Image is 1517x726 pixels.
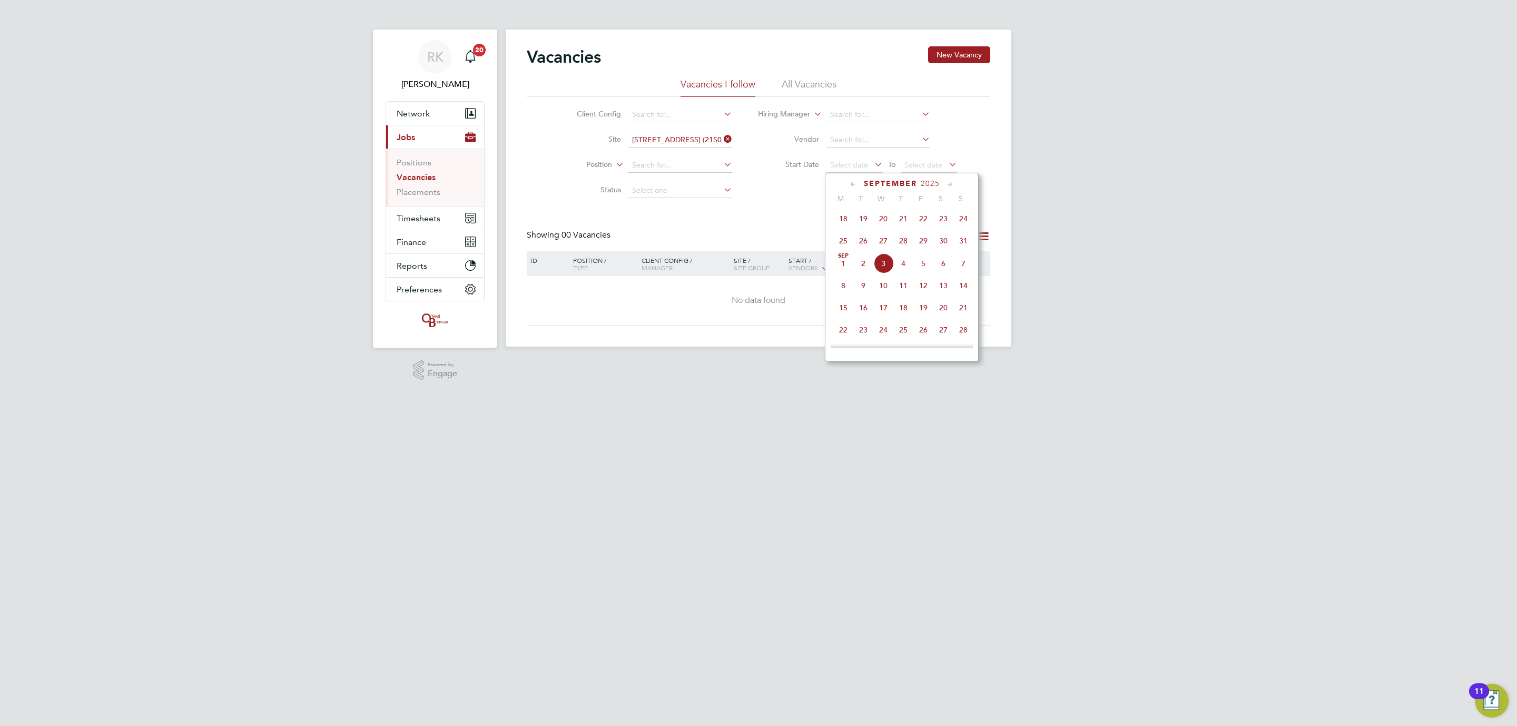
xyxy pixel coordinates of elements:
span: T [891,194,911,203]
a: Placements [397,187,440,197]
span: Network [397,109,430,119]
span: Jobs [397,132,415,142]
div: Start / [786,251,860,278]
span: 18 [893,298,913,318]
span: 00 Vacancies [562,230,610,240]
div: Jobs [386,149,484,206]
span: 16 [853,298,873,318]
a: Vacancies [397,172,436,182]
span: 29 [913,231,933,251]
span: Select date [830,160,868,170]
label: Hiring Manager [750,109,810,120]
span: Type [573,263,588,272]
span: 28 [893,231,913,251]
input: Search for... [826,133,930,148]
span: Reece Kershaw [386,78,485,91]
label: Position [551,160,612,170]
span: 2025 [921,179,940,188]
span: 27 [873,231,893,251]
span: 30 [853,342,873,362]
span: 26 [913,320,933,340]
span: 27 [933,320,953,340]
span: To [885,158,899,171]
div: No data found [528,295,989,306]
span: 25 [893,320,913,340]
a: Positions [397,158,431,168]
div: Client Config / [639,251,731,277]
span: W [871,194,891,203]
h2: Vacancies [527,46,601,67]
label: Client Config [560,109,621,119]
span: 21 [953,298,973,318]
span: 10 [873,276,893,296]
input: Search for... [628,158,732,173]
span: 31 [953,231,973,251]
span: 3 [873,253,893,273]
span: 11 [893,276,913,296]
li: All Vacancies [782,78,836,97]
span: Vendors [789,263,818,272]
span: 30 [933,231,953,251]
button: Jobs [386,125,484,149]
span: 22 [833,320,853,340]
span: Engage [428,369,457,378]
span: 19 [913,298,933,318]
span: Select date [904,160,942,170]
span: 8 [833,276,853,296]
span: 15 [833,298,853,318]
span: Timesheets [397,213,440,223]
span: S [951,194,971,203]
span: Site Group [734,263,770,272]
img: oneillandbrennan-logo-retina.png [420,312,450,329]
span: 18 [833,209,853,229]
input: Search for... [826,107,930,122]
input: Select one [628,183,732,198]
button: Reports [386,254,484,277]
label: Status [560,185,621,194]
span: M [831,194,851,203]
span: 24 [873,320,893,340]
span: RK [427,50,444,64]
span: 13 [933,276,953,296]
span: 20 [873,209,893,229]
span: 28 [953,320,973,340]
label: Vendor [758,134,819,144]
span: Sep [833,253,853,259]
span: 6 [933,253,953,273]
button: Timesheets [386,207,484,230]
span: 26 [853,231,873,251]
span: F [911,194,931,203]
div: Position / [565,251,639,277]
div: ID [528,251,565,269]
div: 11 [1474,691,1484,705]
button: Network [386,102,484,125]
span: 12 [913,276,933,296]
span: 20 [933,298,953,318]
span: Preferences [397,284,442,295]
span: Finance [397,237,426,247]
span: 7 [953,253,973,273]
span: Powered by [428,360,457,369]
span: 24 [953,209,973,229]
label: Site [560,134,621,144]
span: 20 [473,44,486,56]
span: T [851,194,871,203]
span: S [931,194,951,203]
span: 14 [953,276,973,296]
span: 19 [853,209,873,229]
div: Showing [527,230,613,241]
span: 23 [853,320,873,340]
span: 5 [913,253,933,273]
span: 17 [873,298,893,318]
label: Start Date [758,160,819,169]
div: Site / [731,251,786,277]
input: Search for... [628,107,732,122]
span: 25 [833,231,853,251]
span: 21 [893,209,913,229]
a: 20 [460,40,481,74]
input: Search for... [628,133,732,148]
span: Reports [397,261,427,271]
nav: Main navigation [373,30,497,348]
button: Open Resource Center, 11 new notifications [1475,684,1509,718]
li: Vacancies I follow [681,78,755,97]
